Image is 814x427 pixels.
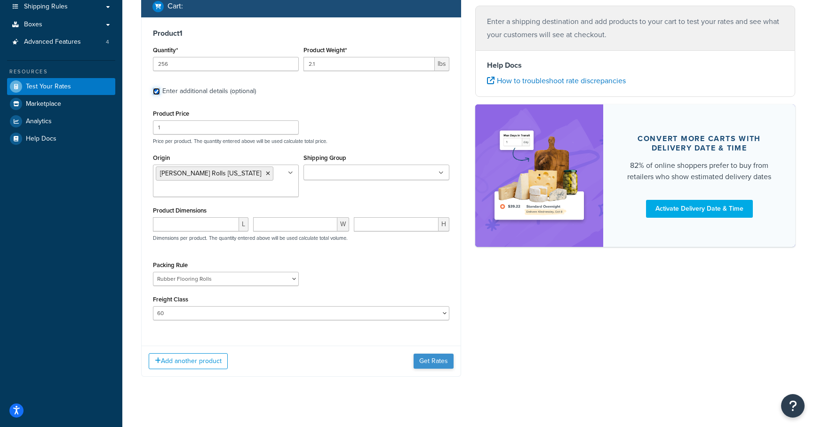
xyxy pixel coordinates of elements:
[149,353,228,369] button: Add another product
[168,2,183,10] h2: Cart :
[487,75,626,86] a: How to troubleshoot rate discrepancies
[646,199,753,217] a: Activate Delivery Date & Time
[162,85,256,98] div: Enter additional details (optional)
[26,135,56,143] span: Help Docs
[303,154,346,161] label: Shipping Group
[160,168,261,178] span: [PERSON_NAME] Rolls [US_STATE]
[487,60,783,71] h4: Help Docs
[7,113,115,130] a: Analytics
[153,88,160,95] input: Enter additional details (optional)
[7,130,115,147] a: Help Docs
[414,354,454,369] button: Get Rates
[153,110,189,117] label: Product Price
[26,100,61,108] span: Marketplace
[151,138,452,144] p: Price per product. The quantity entered above will be used calculate total price.
[153,296,188,303] label: Freight Class
[487,15,783,41] p: Enter a shipping destination and add products to your cart to test your rates and see what your c...
[24,3,68,11] span: Shipping Rules
[303,57,435,71] input: 0.00
[153,154,170,161] label: Origin
[7,33,115,51] li: Advanced Features
[435,57,449,71] span: lbs
[626,159,773,182] div: 82% of online shoppers prefer to buy from retailers who show estimated delivery dates
[153,57,299,71] input: 0
[7,95,115,112] a: Marketplace
[153,261,188,269] label: Packing Rule
[239,217,248,231] span: L
[153,207,207,214] label: Product Dimensions
[26,118,52,126] span: Analytics
[7,33,115,51] a: Advanced Features4
[24,21,42,29] span: Boxes
[7,16,115,33] a: Boxes
[337,217,349,231] span: W
[7,78,115,95] a: Test Your Rates
[489,119,589,233] img: feature-image-ddt-36eae7f7280da8017bfb280eaccd9c446f90b1fe08728e4019434db127062ab4.png
[24,38,81,46] span: Advanced Features
[26,83,71,91] span: Test Your Rates
[303,47,347,54] label: Product Weight*
[153,47,178,54] label: Quantity*
[7,68,115,76] div: Resources
[781,394,805,418] button: Open Resource Center
[439,217,449,231] span: H
[153,29,449,38] h3: Product 1
[151,235,348,241] p: Dimensions per product. The quantity entered above will be used calculate total volume.
[106,38,109,46] span: 4
[626,134,773,152] div: Convert more carts with delivery date & time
